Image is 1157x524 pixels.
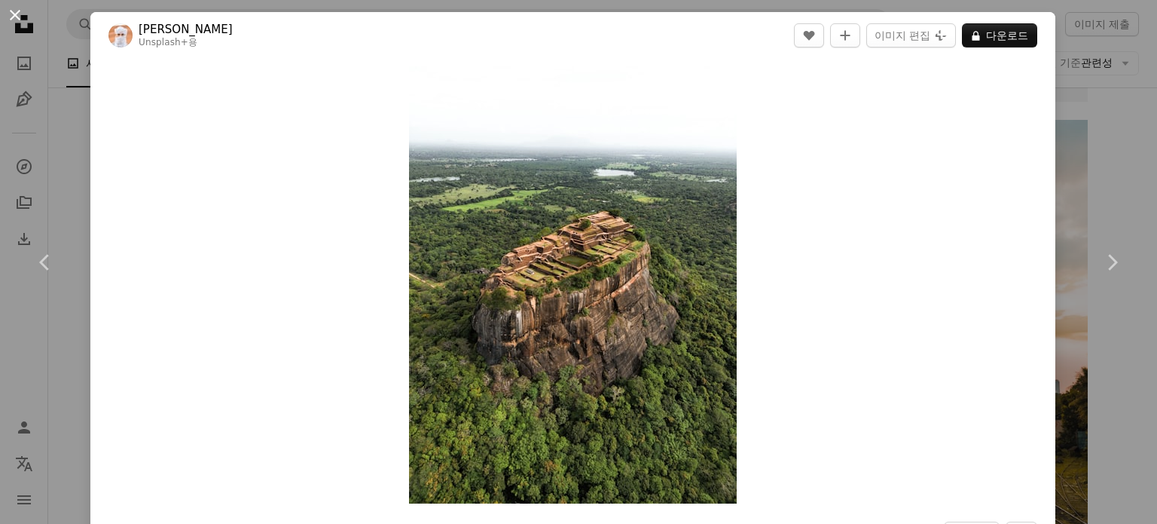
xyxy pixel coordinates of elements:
div: 용 [139,37,233,49]
img: 숲 한가운데에 있는 큰 바위 [409,66,737,504]
button: 이미지 편집 [866,23,956,47]
a: 다음 [1067,190,1157,335]
button: 컬렉션에 추가 [830,23,860,47]
button: 좋아요 [794,23,824,47]
button: 이 이미지 확대 [409,66,737,504]
a: [PERSON_NAME] [139,22,233,37]
button: 다운로드 [962,23,1037,47]
img: Ahmed의 프로필로 이동 [108,23,133,47]
a: Unsplash+ [139,37,188,47]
